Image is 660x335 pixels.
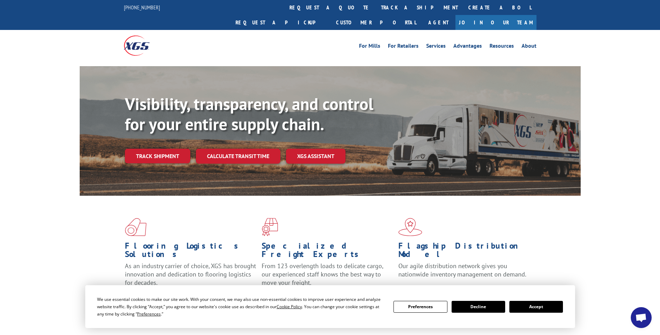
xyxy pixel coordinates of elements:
button: Accept [509,301,563,313]
a: Calculate transit time [196,149,280,164]
a: [PHONE_NUMBER] [124,4,160,11]
p: From 123 overlength loads to delicate cargo, our experienced staff knows the best way to move you... [262,262,393,293]
img: xgs-icon-flagship-distribution-model-red [398,218,422,236]
h1: Specialized Freight Experts [262,242,393,262]
a: Agent [421,15,455,30]
div: We use essential cookies to make our site work. With your consent, we may also use non-essential ... [97,296,385,318]
a: For Mills [359,43,380,51]
span: Cookie Policy [277,304,302,310]
a: About [522,43,536,51]
a: Track shipment [125,149,190,163]
span: Preferences [137,311,161,317]
a: Join Our Team [455,15,536,30]
div: Cookie Consent Prompt [85,285,575,328]
h1: Flagship Distribution Model [398,242,530,262]
span: As an industry carrier of choice, XGS has brought innovation and dedication to flooring logistics... [125,262,256,287]
a: Resources [490,43,514,51]
img: xgs-icon-total-supply-chain-intelligence-red [125,218,146,236]
b: Visibility, transparency, and control for your entire supply chain. [125,93,373,135]
a: Advantages [453,43,482,51]
a: Learn More > [398,285,485,293]
a: Customer Portal [331,15,421,30]
button: Preferences [393,301,447,313]
a: For Retailers [388,43,419,51]
a: XGS ASSISTANT [286,149,345,164]
img: xgs-icon-focused-on-flooring-red [262,218,278,236]
h1: Flooring Logistics Solutions [125,242,256,262]
button: Decline [452,301,505,313]
span: Our agile distribution network gives you nationwide inventory management on demand. [398,262,526,278]
a: Services [426,43,446,51]
div: Open chat [631,307,652,328]
a: Request a pickup [230,15,331,30]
